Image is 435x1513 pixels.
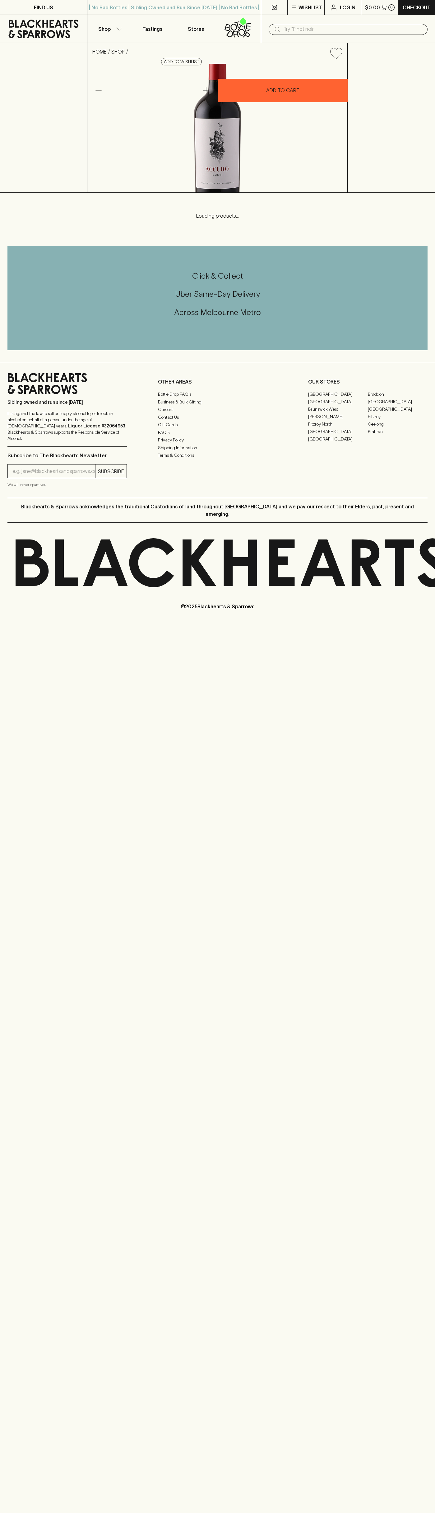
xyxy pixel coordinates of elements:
[368,420,428,428] a: Geelong
[98,468,124,475] p: SUBSCRIBE
[7,246,428,350] div: Call to action block
[308,420,368,428] a: Fitzroy North
[368,390,428,398] a: Braddon
[87,64,347,192] img: 25037.png
[308,390,368,398] a: [GEOGRAPHIC_DATA]
[365,4,380,11] p: $0.00
[298,4,322,11] p: Wishlist
[158,421,277,429] a: Gift Cards
[7,399,127,405] p: Sibling owned and run since [DATE]
[7,271,428,281] h5: Click & Collect
[390,6,393,9] p: 0
[68,423,125,428] strong: Liquor License #32064953
[340,4,355,11] p: Login
[368,405,428,413] a: [GEOGRAPHIC_DATA]
[403,4,431,11] p: Checkout
[368,398,428,405] a: [GEOGRAPHIC_DATA]
[142,25,162,33] p: Tastings
[328,45,345,61] button: Add to wishlist
[7,289,428,299] h5: Uber Same-Day Delivery
[308,378,428,385] p: OUR STORES
[7,482,127,488] p: We will never spam you
[111,49,125,54] a: SHOP
[158,429,277,436] a: FAQ's
[161,58,202,65] button: Add to wishlist
[308,405,368,413] a: Brunswick West
[368,413,428,420] a: Fitzroy
[188,25,204,33] p: Stores
[284,24,423,34] input: Try "Pinot noir"
[34,4,53,11] p: FIND US
[95,464,127,478] button: SUBSCRIBE
[218,79,348,102] button: ADD TO CART
[174,15,218,43] a: Stores
[7,410,127,441] p: It is against the law to sell or supply alcohol to, or to obtain alcohol on behalf of a person un...
[92,49,107,54] a: HOME
[6,212,429,219] p: Loading products...
[308,428,368,435] a: [GEOGRAPHIC_DATA]
[368,428,428,435] a: Prahran
[158,444,277,451] a: Shipping Information
[308,398,368,405] a: [GEOGRAPHIC_DATA]
[7,452,127,459] p: Subscribe to The Blackhearts Newsletter
[158,452,277,459] a: Terms & Conditions
[158,406,277,413] a: Careers
[308,413,368,420] a: [PERSON_NAME]
[158,391,277,398] a: Bottle Drop FAQ's
[131,15,174,43] a: Tastings
[12,466,95,476] input: e.g. jane@blackheartsandsparrows.com.au
[98,25,111,33] p: Shop
[158,378,277,385] p: OTHER AREAS
[158,436,277,444] a: Privacy Policy
[7,307,428,318] h5: Across Melbourne Metro
[158,398,277,406] a: Business & Bulk Gifting
[308,435,368,443] a: [GEOGRAPHIC_DATA]
[158,413,277,421] a: Contact Us
[87,15,131,43] button: Shop
[266,87,299,94] p: ADD TO CART
[12,503,423,518] p: Blackhearts & Sparrows acknowledges the traditional Custodians of land throughout [GEOGRAPHIC_DAT...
